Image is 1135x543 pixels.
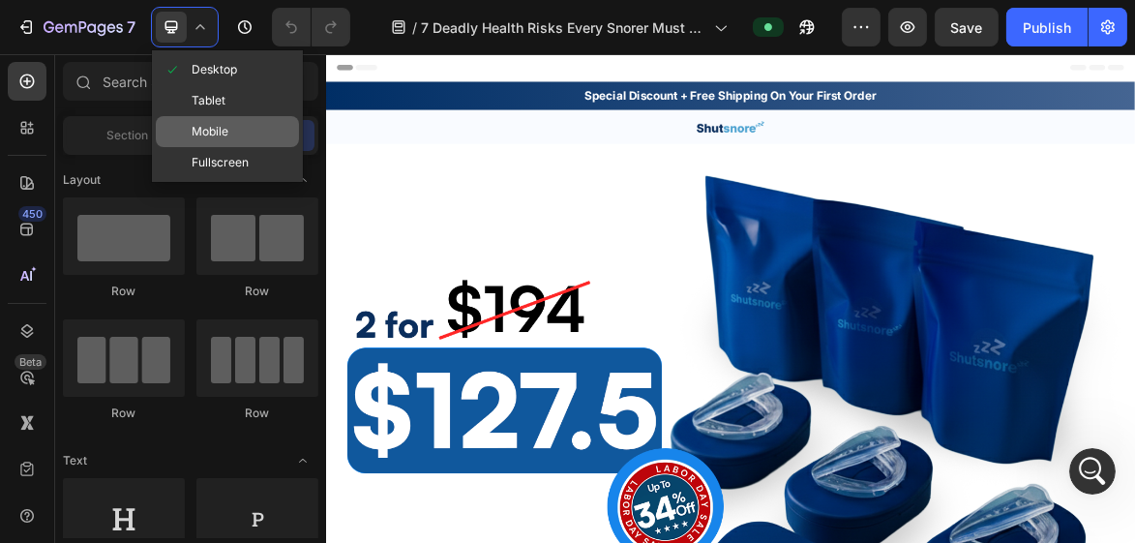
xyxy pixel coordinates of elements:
[935,8,999,46] button: Save
[127,15,135,39] p: 7
[421,17,706,38] span: 7 Deadly Health Risks Every Snorer Must Know (Before It's Too Late)
[1069,448,1116,495] iframe: Intercom live chat
[15,354,46,370] div: Beta
[107,127,149,144] span: Section
[63,283,185,300] div: Row
[18,206,46,222] div: 450
[8,8,144,46] button: 7
[412,17,417,38] span: /
[192,91,225,110] span: Tablet
[192,60,237,79] span: Desktop
[63,405,185,422] div: Row
[287,445,318,476] span: Toggle open
[196,283,318,300] div: Row
[287,165,318,196] span: Toggle open
[1023,17,1071,38] div: Publish
[63,171,101,189] span: Layout
[1006,8,1088,46] button: Publish
[63,452,87,469] span: Text
[951,19,983,36] span: Save
[192,153,249,172] span: Fullscreen
[192,122,228,141] span: Mobile
[272,8,350,46] div: Undo/Redo
[326,54,1135,543] iframe: Design area
[532,80,629,129] img: gempages_580209516545573636-83c51310-dc51-4f60-b812-cb78c480867f.png
[196,405,318,422] div: Row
